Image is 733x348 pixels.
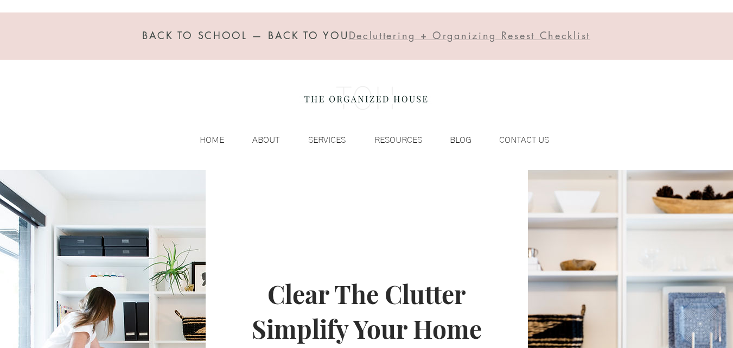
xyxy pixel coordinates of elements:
[428,132,477,148] a: BLOG
[177,132,554,148] nav: Site
[369,132,428,148] p: RESOURCES
[494,132,554,148] p: CONTACT US
[177,132,230,148] a: HOME
[285,132,351,148] a: SERVICES
[444,132,477,148] p: BLOG
[299,77,432,120] img: the organized house
[303,132,351,148] p: SERVICES
[247,132,285,148] p: ABOUT
[349,31,590,41] a: Decluttering + Organizing Resest Checklist
[252,277,482,345] span: Clear The Clutter Simplify Your Home
[194,132,230,148] p: HOME
[230,132,285,148] a: ABOUT
[477,132,554,148] a: CONTACT US
[351,132,428,148] a: RESOURCES
[142,29,349,42] span: BACK TO SCHOOL — BACK TO YOU
[349,29,590,42] span: Decluttering + Organizing Resest Checklist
